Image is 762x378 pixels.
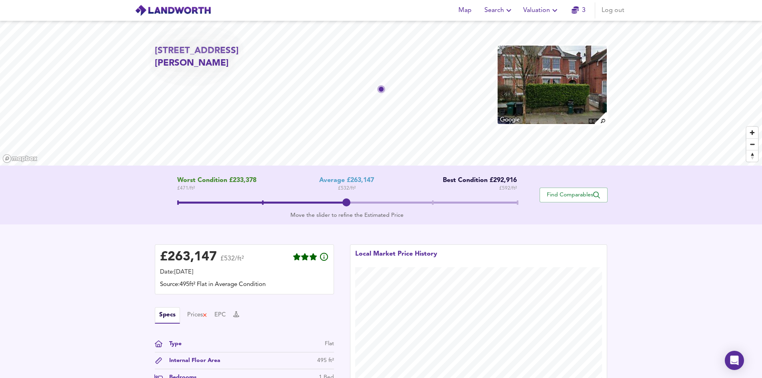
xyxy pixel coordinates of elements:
div: Best Condition £292,916 [437,177,517,184]
div: Source: 495ft² Flat in Average Condition [160,280,329,289]
img: property [497,45,607,125]
div: Type [163,340,182,348]
span: Worst Condition £233,378 [177,177,256,184]
button: Map [452,2,478,18]
button: Specs [155,307,180,324]
div: Average £263,147 [319,177,374,184]
span: Zoom out [746,139,758,150]
div: Date: [DATE] [160,268,329,277]
span: Map [456,5,475,16]
button: Valuation [520,2,563,18]
a: Mapbox homepage [2,154,38,163]
div: 495 ft² [317,356,334,365]
span: £532/ft² [220,256,244,267]
div: Internal Floor Area [163,356,220,365]
div: Move the slider to refine the Estimated Price [177,211,517,219]
button: Log out [598,2,628,18]
div: Local Market Price History [355,250,437,267]
button: Zoom in [746,127,758,138]
h2: [STREET_ADDRESS][PERSON_NAME] [155,45,300,70]
span: Valuation [523,5,560,16]
span: Search [484,5,514,16]
img: search [594,111,608,125]
button: Search [481,2,517,18]
button: Reset bearing to north [746,150,758,162]
div: Flat [325,340,334,348]
a: 3 [572,5,586,16]
button: EPC [214,311,226,320]
button: 3 [566,2,592,18]
button: Find Comparables [540,188,608,202]
div: £ 263,147 [160,251,217,263]
div: Open Intercom Messenger [725,351,744,370]
span: Find Comparables [544,191,603,199]
span: £ 592 / ft² [499,184,517,192]
span: £ 532 / ft² [338,184,356,192]
img: logo [135,4,211,16]
span: Log out [602,5,624,16]
button: Zoom out [746,138,758,150]
span: £ 471 / ft² [177,184,256,192]
button: Prices [187,311,208,320]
